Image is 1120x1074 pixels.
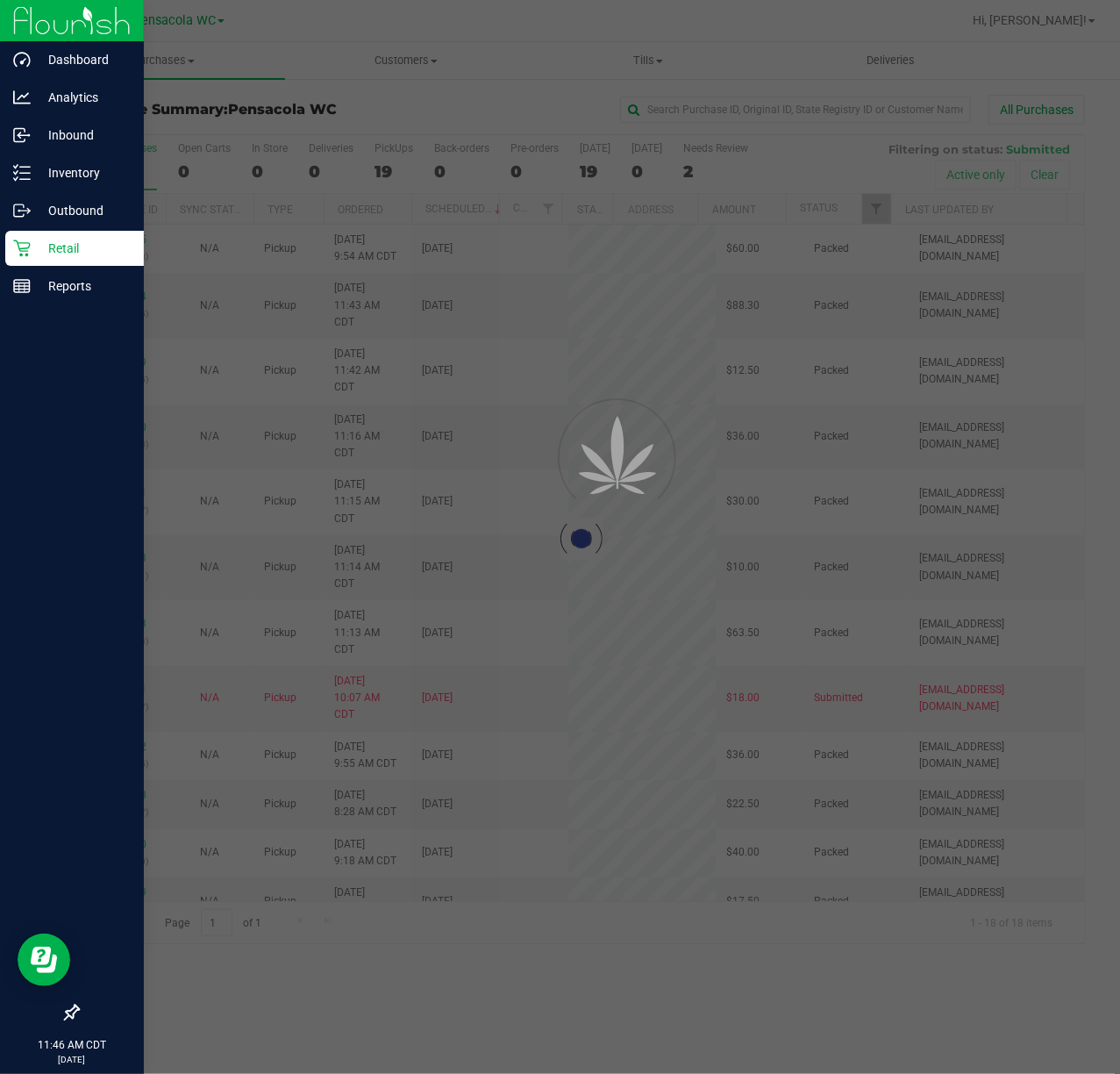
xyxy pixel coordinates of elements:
[31,200,136,221] p: Outbound
[13,202,31,219] inline-svg: Outbound
[13,89,31,106] inline-svg: Analytics
[13,240,31,257] inline-svg: Retail
[13,126,31,144] inline-svg: Inbound
[13,51,31,68] inline-svg: Dashboard
[31,87,136,108] p: Analytics
[31,162,136,183] p: Inventory
[31,238,136,259] p: Retail
[18,934,70,986] iframe: Resource center
[13,277,31,295] inline-svg: Reports
[31,49,136,70] p: Dashboard
[8,1037,136,1053] p: 11:46 AM CDT
[31,125,136,146] p: Inbound
[13,164,31,182] inline-svg: Inventory
[31,276,136,297] p: Reports
[8,1053,136,1066] p: [DATE]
